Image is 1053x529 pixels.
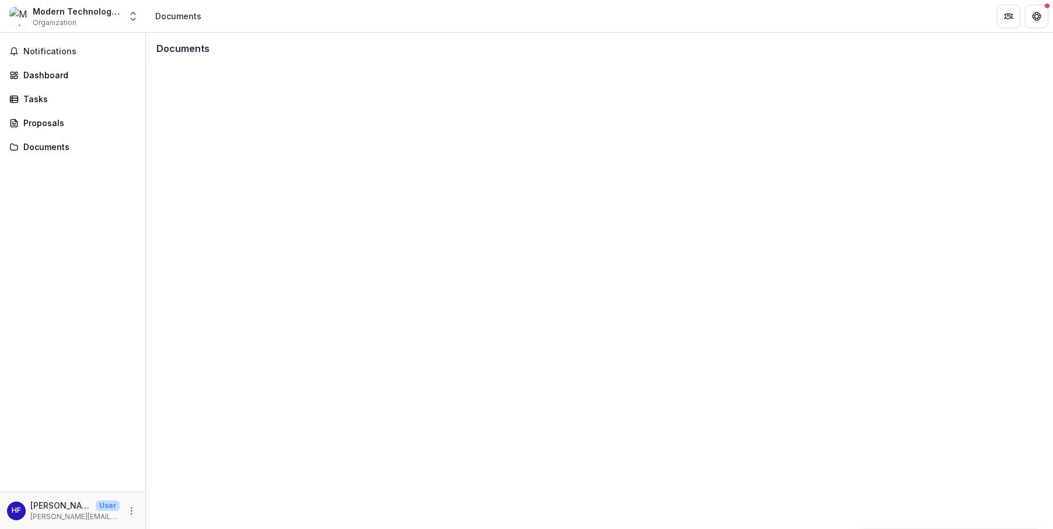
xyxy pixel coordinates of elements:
[156,43,210,54] h3: Documents
[33,5,120,18] div: Modern Technology for the Blind
[33,18,76,28] span: Organization
[5,65,141,85] a: Dashboard
[5,113,141,133] a: Proposals
[23,69,131,81] div: Dashboard
[12,507,21,514] div: Helen Fernety
[96,500,120,511] p: User
[30,499,91,511] p: [PERSON_NAME]
[5,137,141,156] a: Documents
[23,141,131,153] div: Documents
[5,89,141,109] a: Tasks
[151,8,206,25] nav: breadcrumb
[23,47,136,57] span: Notifications
[155,10,201,22] div: Documents
[5,42,141,61] button: Notifications
[997,5,1020,28] button: Partners
[125,5,141,28] button: Open entity switcher
[23,117,131,129] div: Proposals
[23,93,131,105] div: Tasks
[1025,5,1048,28] button: Get Help
[124,504,138,518] button: More
[30,511,120,522] p: [PERSON_NAME][EMAIL_ADDRESS][DOMAIN_NAME]
[9,7,28,26] img: Modern Technology for the Blind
